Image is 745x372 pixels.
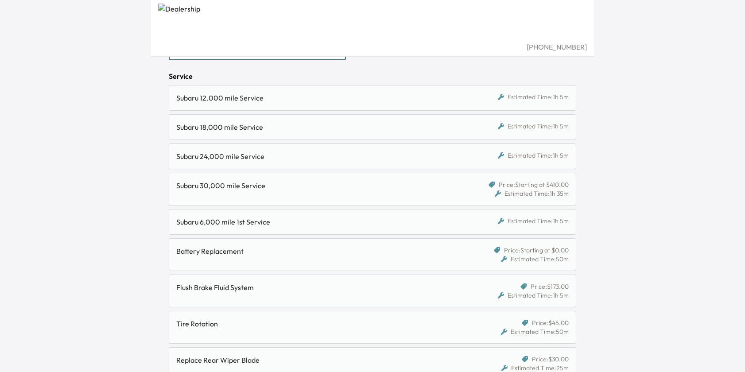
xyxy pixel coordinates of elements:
div: Replace Rear Wiper Blade [176,355,464,365]
span: Price: $45.00 [532,318,569,327]
div: Estimated Time: 1h 5m [498,93,569,101]
div: Subaru 18,000 mile Service [176,122,464,132]
span: Price: Starting at $410.00 [499,180,569,189]
div: Estimated Time: 50m [501,255,569,263]
span: Price: $30.00 [532,355,569,364]
div: [PHONE_NUMBER] [158,42,587,52]
div: Estimated Time: 1h 5m [498,122,569,131]
div: Service [169,71,576,81]
div: Subaru 30,000 mile Service [176,180,464,191]
div: Flush Brake Fluid System [176,282,464,293]
div: Battery Replacement [176,246,464,256]
div: Subaru 6,000 mile 1st Service [176,217,464,227]
div: Estimated Time: 50m [501,327,569,336]
div: Tire Rotation [176,318,464,329]
span: Price: $173.00 [531,282,569,291]
div: Subaru 24,000 mile Service [176,151,464,162]
div: Estimated Time: 1h 35m [495,189,569,198]
div: Subaru 12.000 mile Service [176,93,464,103]
img: Dealership [158,4,587,42]
div: Estimated Time: 1h 5m [498,291,569,300]
div: Estimated Time: 1h 5m [498,217,569,225]
div: Estimated Time: 1h 5m [498,151,569,160]
span: Price: Starting at $0.00 [504,246,569,255]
